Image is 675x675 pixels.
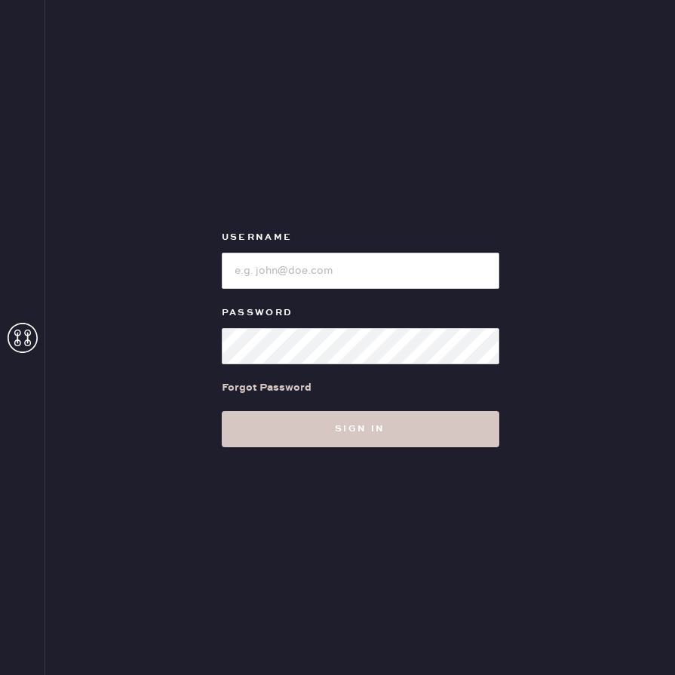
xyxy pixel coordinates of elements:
div: Forgot Password [222,379,311,396]
button: Sign in [222,411,499,447]
input: e.g. john@doe.com [222,253,499,289]
a: Forgot Password [222,364,311,411]
label: Password [222,304,499,322]
label: Username [222,229,499,247]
